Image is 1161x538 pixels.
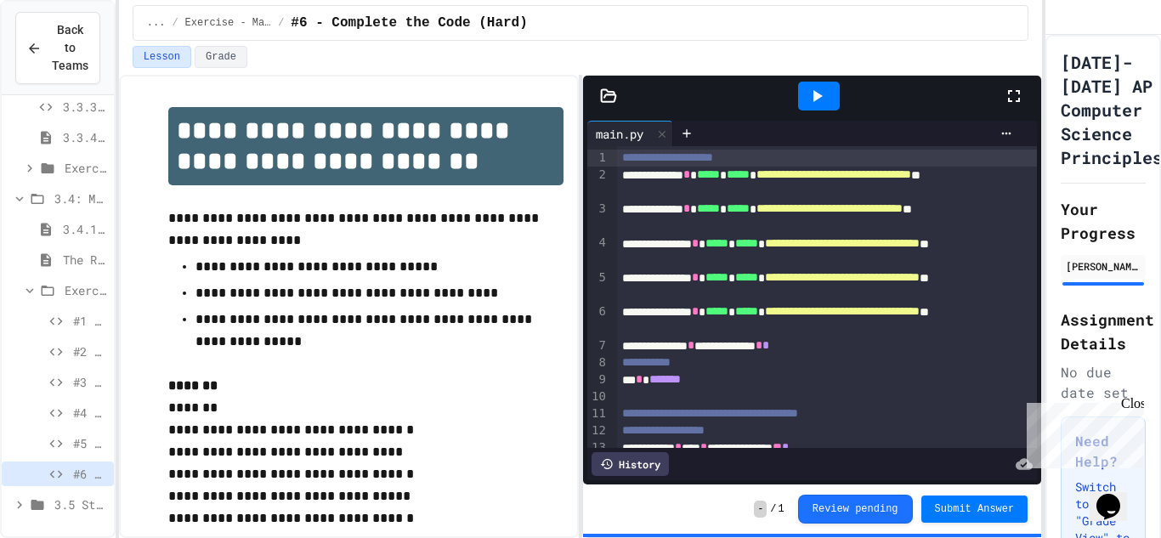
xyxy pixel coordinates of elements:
[291,13,527,33] span: #6 - Complete the Code (Hard)
[587,337,609,354] div: 7
[172,16,178,30] span: /
[65,281,107,299] span: Exercise - Mathematical Operators
[73,404,107,422] span: #4 - Complete the Code (Medium)
[185,16,272,30] span: Exercise - Mathematical Operators
[1061,362,1146,403] div: No due date set
[73,434,107,452] span: #5 - Complete the Code (Hard)
[798,495,913,524] button: Review pending
[54,496,107,513] span: 3.5 String Operators
[54,190,107,207] span: 3.4: Mathematical Operators
[587,235,609,269] div: 4
[7,7,117,108] div: Chat with us now!Close
[587,354,609,371] div: 8
[65,159,107,177] span: Exercise - Variables and Data Types
[1066,258,1141,274] div: [PERSON_NAME]
[73,465,107,483] span: #6 - Complete the Code (Hard)
[63,98,107,116] span: 3.3.3: What's the Type?
[587,439,609,456] div: 13
[133,46,191,68] button: Lesson
[278,16,284,30] span: /
[147,16,166,30] span: ...
[587,371,609,388] div: 9
[754,501,767,518] span: -
[587,422,609,439] div: 12
[52,21,88,75] span: Back to Teams
[1061,308,1146,355] h2: Assignment Details
[587,388,609,405] div: 10
[1020,396,1144,468] iframe: chat widget
[15,12,100,84] button: Back to Teams
[587,121,673,146] div: main.py
[770,502,776,516] span: /
[587,405,609,422] div: 11
[587,167,609,201] div: 2
[587,201,609,235] div: 3
[63,251,107,269] span: The Round Function
[73,312,107,330] span: #1 - Fix the Code (Easy)
[63,220,107,238] span: 3.4.1: Mathematical Operators
[587,125,652,143] div: main.py
[1090,470,1144,521] iframe: chat widget
[1061,197,1146,245] h2: Your Progress
[63,128,107,146] span: 3.3.4: AP Practice - Variables
[73,343,107,360] span: #2 - Complete the Code (Easy)
[587,303,609,337] div: 6
[587,150,609,167] div: 1
[73,373,107,391] span: #3 - Fix the Code (Medium)
[779,502,784,516] span: 1
[195,46,247,68] button: Grade
[587,269,609,303] div: 5
[935,502,1015,516] span: Submit Answer
[921,496,1028,523] button: Submit Answer
[592,452,669,476] div: History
